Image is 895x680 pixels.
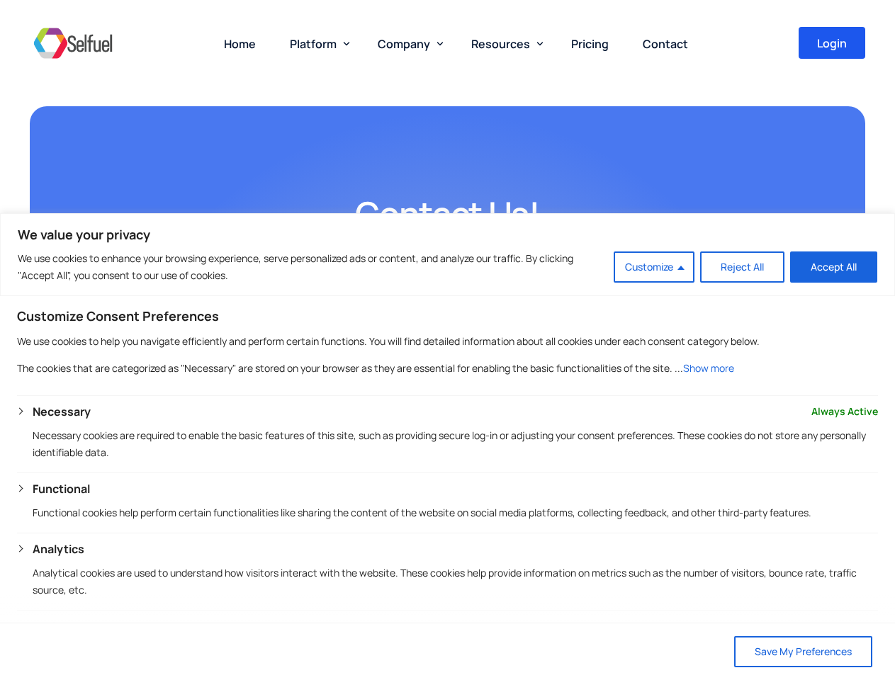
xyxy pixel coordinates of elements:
[811,403,878,420] span: Always Active
[17,360,878,377] p: The cookies that are categorized as "Necessary" are stored on your browser as they are essential ...
[799,27,865,59] a: Login
[33,540,84,557] button: Analytics
[378,36,430,52] span: Company
[86,191,809,237] h2: Contact Us!
[33,565,878,599] p: Analytical cookies are used to understand how visitors interact with the website. These cookies h...
[683,360,734,377] button: Show more
[571,36,609,52] span: Pricing
[17,333,878,350] p: We use cookies to help you navigate efficiently and perform certain functions. You will find deta...
[18,250,603,284] p: We use cookies to enhance your browsing experience, serve personalized ads or content, and analyz...
[30,22,116,64] img: Selfuel - Democratizing Innovation
[790,251,877,283] button: Accept All
[33,504,878,521] p: Functional cookies help perform certain functionalities like sharing the content of the website o...
[700,251,784,283] button: Reject All
[33,403,91,420] button: Necessary
[614,251,694,283] button: Customize
[817,38,847,49] span: Login
[33,427,878,461] p: Necessary cookies are required to enable the basic features of this site, such as providing secur...
[643,36,688,52] span: Contact
[18,226,877,243] p: We value your privacy
[471,36,530,52] span: Resources
[734,636,872,667] button: Save My Preferences
[290,36,337,52] span: Platform
[17,307,219,324] span: Customize Consent Preferences
[824,612,895,680] iframe: Chat Widget
[33,480,90,497] button: Functional
[224,36,256,52] span: Home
